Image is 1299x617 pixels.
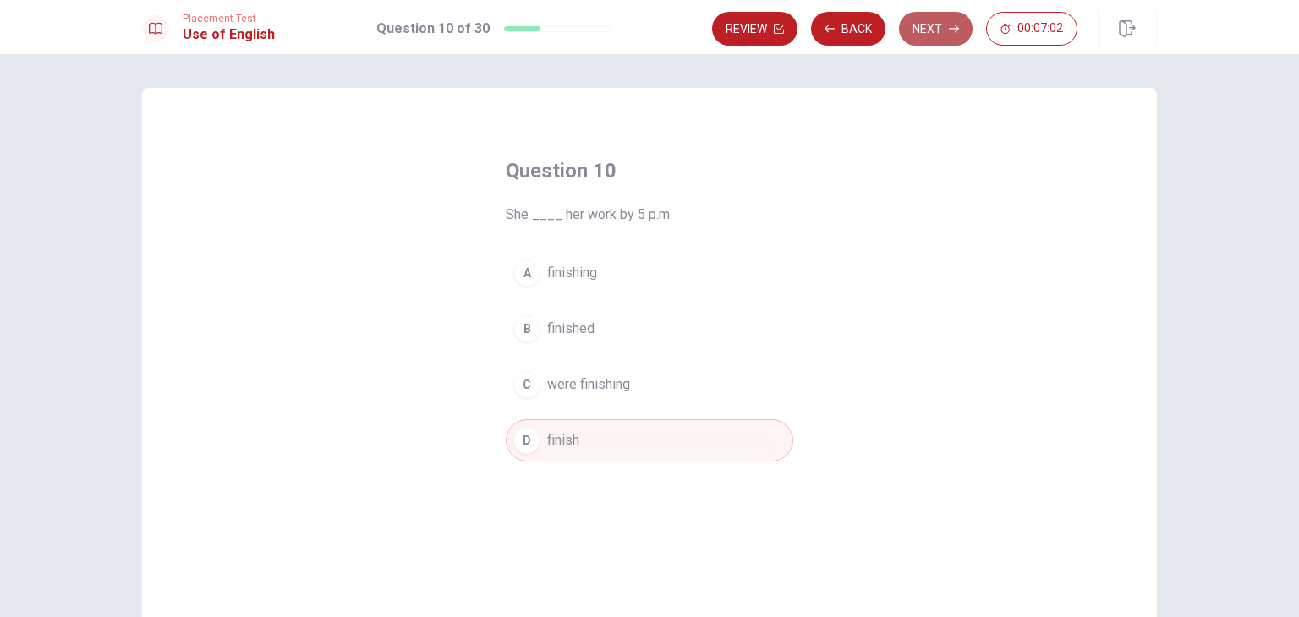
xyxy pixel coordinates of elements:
h1: Question 10 of 30 [376,19,490,39]
div: C [513,371,540,398]
button: Bfinished [506,308,793,350]
button: 00:07:02 [986,12,1077,46]
span: She ____ her work by 5 p.m. [506,205,793,225]
div: D [513,427,540,454]
div: A [513,259,540,287]
span: finishing [547,263,597,283]
span: finish [547,430,579,450]
h1: Use of English [183,25,275,45]
button: Next [899,12,973,46]
span: finished [547,319,595,339]
span: Placement Test [183,13,275,25]
button: Dfinish [506,419,793,461]
button: Cwere finishing [506,363,793,406]
div: B [513,315,540,342]
span: were finishing [547,374,630,395]
span: 00:07:02 [1017,22,1063,35]
button: Back [811,12,885,46]
h4: Question 10 [506,157,793,184]
button: Review [712,12,797,46]
button: Afinishing [506,252,793,294]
